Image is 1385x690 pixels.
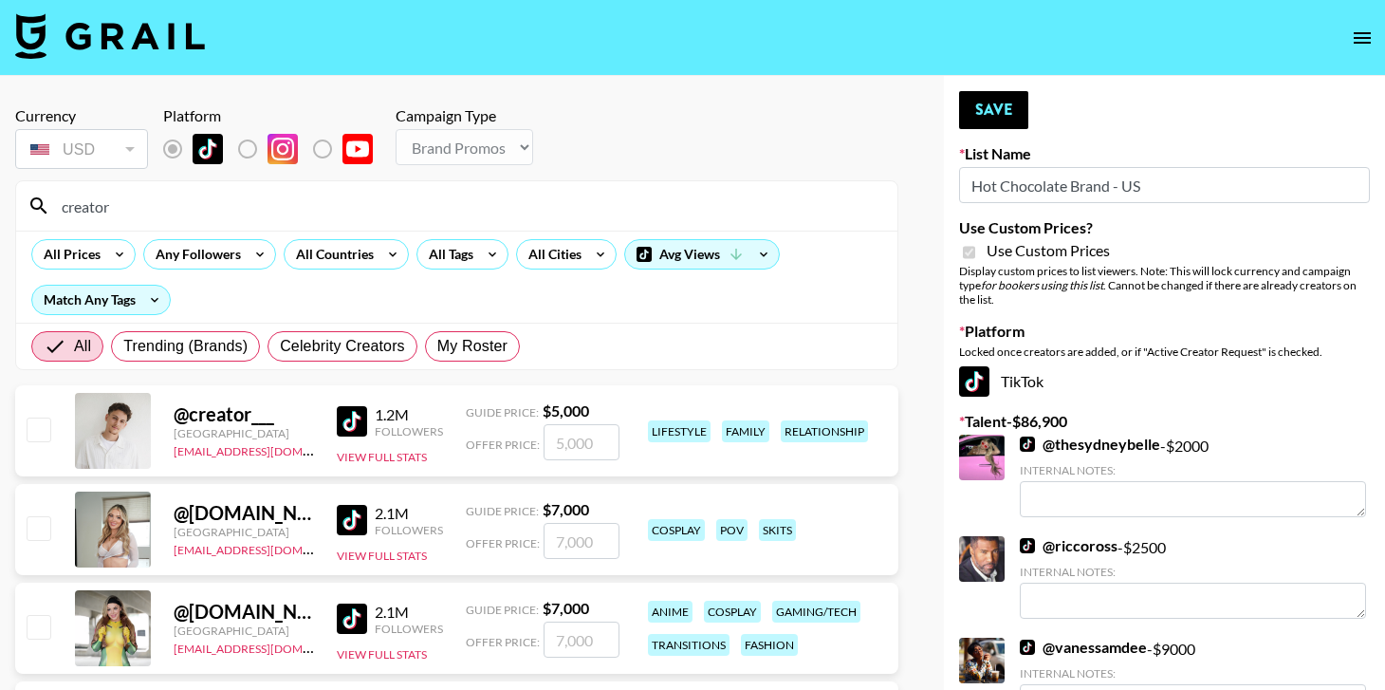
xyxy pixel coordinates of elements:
input: 7,000 [544,523,619,559]
div: Any Followers [144,240,245,269]
img: Instagram [268,134,298,164]
div: pov [716,519,748,541]
div: Currency is locked to USD [15,125,148,173]
div: lifestyle [648,420,711,442]
div: transitions [648,634,729,656]
img: Grail Talent [15,13,205,59]
div: cosplay [704,601,761,623]
button: View Full Stats [337,647,427,662]
div: cosplay [648,519,705,541]
div: Followers [375,523,443,537]
button: View Full Stats [337,549,427,563]
button: View Full Stats [337,450,427,464]
div: @ [DOMAIN_NAME] [174,600,314,624]
div: 2.1M [375,504,443,523]
div: 1.2M [375,405,443,424]
div: Locked once creators are added, or if "Active Creator Request" is checked. [959,345,1370,359]
div: Avg Views [625,240,779,269]
label: Platform [959,322,1370,341]
span: Offer Price: [466,438,540,452]
div: All Tags [417,240,477,269]
div: Campaign Type [396,106,533,125]
div: relationship [781,420,868,442]
label: List Name [959,144,1370,163]
div: Followers [375,424,443,438]
div: Internal Notes: [1020,463,1366,477]
a: [EMAIL_ADDRESS][DOMAIN_NAME] [174,638,364,656]
span: My Roster [437,335,508,358]
input: Search by User Name [50,191,886,221]
div: - $ 2500 [1020,536,1366,619]
img: TikTok [959,366,989,397]
a: [EMAIL_ADDRESS][DOMAIN_NAME] [174,539,364,557]
img: YouTube [342,134,373,164]
div: @ creator___ [174,402,314,426]
label: Use Custom Prices? [959,218,1370,237]
a: @riccoross [1020,536,1117,555]
span: Guide Price: [466,405,539,420]
span: All [74,335,91,358]
div: All Cities [517,240,585,269]
button: open drawer [1343,19,1381,57]
span: Offer Price: [466,536,540,550]
div: anime [648,601,692,623]
div: USD [19,133,144,166]
a: [EMAIL_ADDRESS][DOMAIN_NAME] [174,440,364,458]
em: for bookers using this list [981,278,1103,292]
img: TikTok [337,505,367,535]
img: TikTok [1020,437,1035,452]
img: TikTok [337,406,367,437]
div: skits [759,519,796,541]
img: TikTok [337,604,367,634]
div: Display custom prices to list viewers. Note: This will lock currency and campaign type . Cannot b... [959,264,1370,307]
span: Trending (Brands) [123,335,248,358]
div: All Prices [32,240,104,269]
img: TikTok [1020,640,1035,655]
div: @ [DOMAIN_NAME] [174,501,314,525]
input: 5,000 [544,424,619,460]
div: Platform [163,106,388,125]
div: Internal Notes: [1020,565,1366,579]
div: - $ 2000 [1020,435,1366,517]
div: Currency [15,106,148,125]
span: Offer Price: [466,635,540,649]
span: Guide Price: [466,504,539,518]
span: Use Custom Prices [987,241,1110,260]
a: @vanessamdee [1020,638,1147,657]
div: gaming/tech [772,601,860,623]
button: Save [959,91,1028,129]
div: [GEOGRAPHIC_DATA] [174,624,314,638]
span: Guide Price: [466,603,539,617]
div: List locked to TikTok. [163,129,388,169]
div: family [722,420,769,442]
div: TikTok [959,366,1370,397]
div: [GEOGRAPHIC_DATA] [174,525,314,539]
div: Followers [375,622,443,636]
strong: $ 5,000 [543,401,589,420]
div: Internal Notes: [1020,666,1366,681]
input: 7,000 [544,622,619,658]
img: TikTok [1020,538,1035,553]
label: Talent - $ 86,900 [959,412,1370,431]
div: 2.1M [375,603,443,622]
strong: $ 7,000 [543,500,589,518]
span: Celebrity Creators [280,335,405,358]
div: Match Any Tags [32,286,170,314]
div: All Countries [285,240,378,269]
strong: $ 7,000 [543,599,589,617]
div: [GEOGRAPHIC_DATA] [174,426,314,440]
img: TikTok [193,134,223,164]
a: @thesydneybelle [1020,435,1160,454]
div: fashion [741,634,798,656]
